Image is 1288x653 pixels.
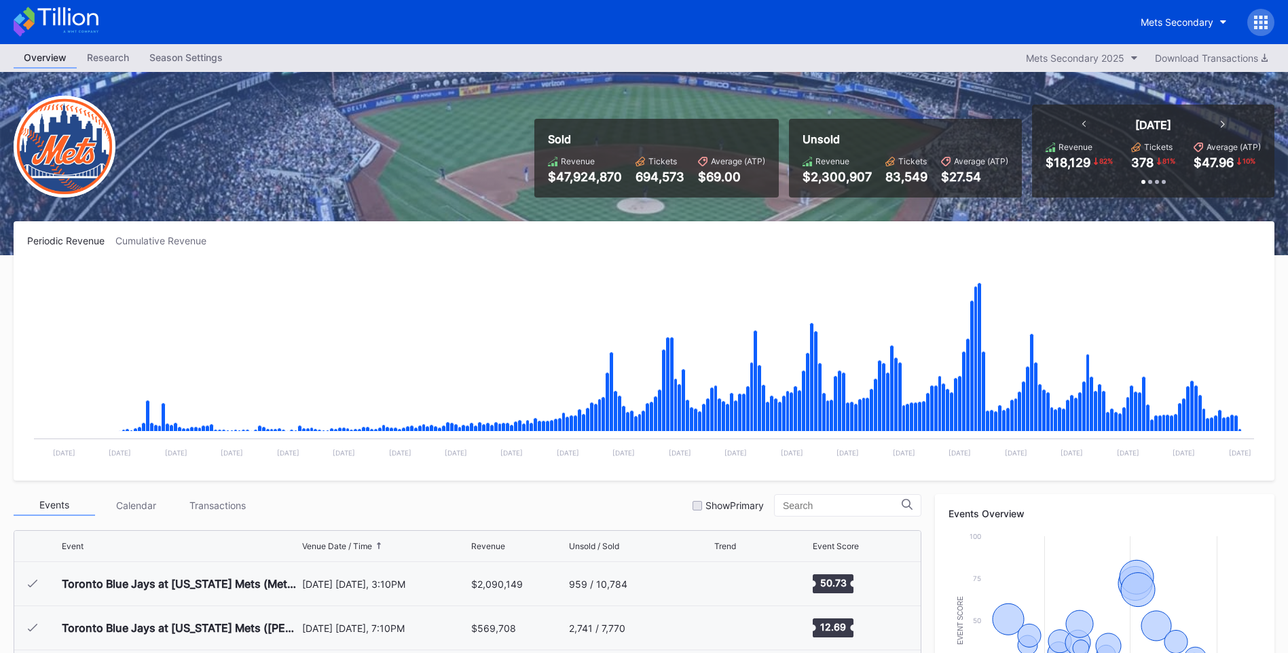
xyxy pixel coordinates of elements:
text: Event Score [957,596,964,645]
div: Revenue [1059,142,1092,152]
div: 83,549 [885,170,927,184]
div: 81 % [1161,155,1177,166]
div: Transactions [177,495,258,516]
div: $47,924,870 [548,170,622,184]
text: [DATE] [445,449,467,457]
div: Calendar [95,495,177,516]
text: [DATE] [557,449,579,457]
text: [DATE] [612,449,635,457]
a: Season Settings [139,48,233,69]
text: [DATE] [500,449,523,457]
div: $2,300,907 [803,170,872,184]
div: 10 % [1241,155,1257,166]
text: [DATE] [165,449,187,457]
div: Periodic Revenue [27,235,115,246]
svg: Chart title [714,611,755,645]
div: Revenue [561,156,595,166]
div: $69.00 [698,170,765,184]
div: [DATE] [1135,118,1171,132]
text: [DATE] [221,449,243,457]
div: Revenue [471,541,505,551]
div: Tickets [898,156,927,166]
div: 959 / 10,784 [569,578,627,590]
input: Search [783,500,902,511]
div: Download Transactions [1155,52,1268,64]
div: $18,129 [1046,155,1090,170]
img: New-York-Mets-Transparent.png [14,96,115,198]
text: [DATE] [53,449,75,457]
div: Sold [548,132,765,146]
div: [DATE] [DATE], 7:10PM [302,622,468,634]
div: Mets Secondary 2025 [1026,52,1124,64]
text: 100 [970,532,981,540]
div: Trend [714,541,736,551]
svg: Chart title [714,567,755,601]
div: Toronto Blue Jays at [US_STATE] Mets ([PERSON_NAME] Players Pin Giveaway) [62,621,299,635]
svg: Chart title [27,263,1261,467]
text: [DATE] [109,449,131,457]
div: Tickets [648,156,677,166]
div: $2,090,149 [471,578,523,590]
text: [DATE] [1005,449,1027,457]
div: [DATE] [DATE], 3:10PM [302,578,468,590]
text: 50 [973,616,981,624]
div: $569,708 [471,622,516,634]
div: Average (ATP) [954,156,1008,166]
div: Revenue [815,156,849,166]
button: Download Transactions [1148,49,1274,67]
div: Season Settings [139,48,233,67]
button: Mets Secondary [1130,10,1237,35]
text: [DATE] [389,449,411,457]
a: Overview [14,48,77,69]
div: Unsold [803,132,1008,146]
div: Cumulative Revenue [115,235,217,246]
div: 2,741 / 7,770 [569,622,625,634]
div: Research [77,48,139,67]
div: $27.54 [941,170,1008,184]
div: Event [62,541,84,551]
text: [DATE] [949,449,971,457]
a: Research [77,48,139,69]
text: [DATE] [277,449,299,457]
text: [DATE] [333,449,355,457]
text: [DATE] [1229,449,1251,457]
text: 75 [973,574,981,582]
text: [DATE] [893,449,915,457]
div: Events [14,495,95,516]
div: Events Overview [949,508,1261,519]
button: Mets Secondary 2025 [1019,49,1145,67]
div: Tickets [1144,142,1173,152]
text: [DATE] [724,449,747,457]
div: Mets Secondary [1141,16,1213,28]
div: Average (ATP) [1207,142,1261,152]
text: [DATE] [1117,449,1139,457]
div: Show Primary [705,500,764,511]
div: 378 [1131,155,1154,170]
text: [DATE] [669,449,691,457]
div: 82 % [1098,155,1114,166]
div: Toronto Blue Jays at [US_STATE] Mets (Mets Opening Day) [62,577,299,591]
div: Average (ATP) [711,156,765,166]
div: Venue Date / Time [302,541,372,551]
text: [DATE] [1173,449,1195,457]
text: [DATE] [1061,449,1083,457]
div: Unsold / Sold [569,541,619,551]
div: Event Score [813,541,859,551]
text: [DATE] [781,449,803,457]
text: 50.73 [820,577,846,589]
text: [DATE] [836,449,859,457]
div: $47.96 [1194,155,1234,170]
text: 12.69 [820,621,846,633]
div: 694,573 [636,170,684,184]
